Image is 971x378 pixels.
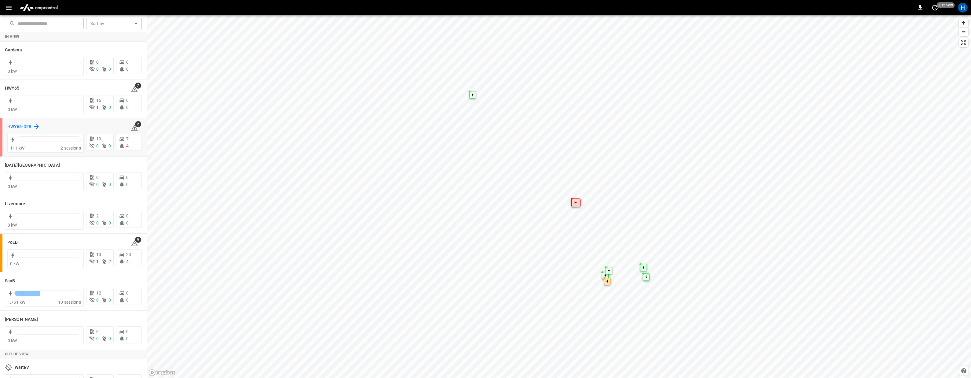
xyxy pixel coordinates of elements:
[7,124,31,130] h6: HWY65-DER
[959,18,968,27] button: Zoom in
[96,60,99,65] span: 0
[108,298,111,302] span: 0
[5,162,60,169] h6: Karma Center
[5,47,22,54] h6: Gardena
[58,300,81,305] span: 10 sessions
[126,105,129,110] span: 0
[96,291,101,295] span: 12
[126,143,129,148] span: 4
[959,28,968,36] span: Zoom out
[17,2,60,13] img: ampcontrol.io logo
[108,220,111,225] span: 0
[8,107,17,112] span: 0 kW
[643,273,650,281] div: Map marker
[108,182,111,187] span: 0
[126,291,129,295] span: 0
[604,278,611,285] div: Map marker
[108,336,111,341] span: 0
[126,329,129,334] span: 0
[5,278,15,284] h6: SanB
[126,182,129,187] span: 0
[96,182,99,187] span: 0
[96,175,99,180] span: 0
[5,352,29,356] strong: Out of View
[930,3,940,13] button: set refresh interval
[8,223,17,228] span: 0 kW
[126,336,129,341] span: 0
[126,259,129,264] span: 4
[96,136,101,141] span: 10
[96,143,99,148] span: 0
[8,300,25,305] span: 1,751 kW
[469,91,476,98] div: Map marker
[126,136,129,141] span: 7
[126,67,129,72] span: 0
[5,85,20,92] h6: HWY65
[958,3,968,13] div: profile-icon
[135,121,141,127] span: 2
[108,105,111,110] span: 0
[135,83,141,89] span: 7
[15,364,29,371] h6: WattEV
[5,35,20,39] strong: In View
[602,272,609,279] div: Map marker
[126,220,129,225] span: 0
[8,338,17,343] span: 0 kW
[5,201,25,207] h6: Livermore
[10,261,20,266] span: 0 kW
[937,2,955,8] span: just now
[108,259,111,264] span: 2
[5,316,38,323] h6: Vernon
[108,143,111,148] span: 0
[96,298,99,302] span: 0
[8,69,17,74] span: 0 kW
[126,175,129,180] span: 0
[126,213,129,218] span: 0
[96,329,99,334] span: 0
[96,98,101,103] span: 16
[60,146,81,150] span: 2 sessions
[640,264,647,271] div: Map marker
[147,15,971,378] canvas: Map
[96,213,99,218] span: 2
[96,252,101,257] span: 13
[126,60,129,65] span: 0
[606,267,612,274] div: Map marker
[7,239,18,246] h6: PoLB
[126,298,129,302] span: 0
[96,259,99,264] span: 1
[10,146,24,150] span: 111 kW
[96,67,99,72] span: 0
[135,237,141,243] span: 9
[96,336,99,341] span: 0
[96,105,99,110] span: 1
[959,27,968,36] button: Zoom out
[126,252,131,257] span: 23
[108,67,111,72] span: 0
[96,220,99,225] span: 0
[126,98,129,103] span: 0
[148,369,175,376] a: Mapbox homepage
[8,184,17,189] span: 0 kW
[571,198,581,207] div: Map marker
